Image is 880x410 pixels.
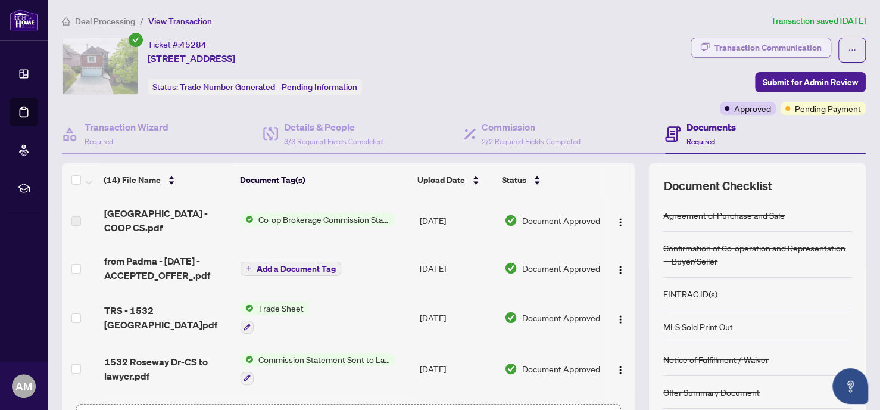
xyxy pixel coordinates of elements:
[241,353,395,385] button: Status IconCommission Statement Sent to Lawyer
[771,14,866,28] article: Transaction saved [DATE]
[140,14,143,28] li: /
[104,173,161,187] span: (14) File Name
[10,9,38,31] img: logo
[616,315,625,324] img: Logo
[482,137,581,146] span: 2/2 Required Fields Completed
[415,343,500,395] td: [DATE]
[611,359,630,378] button: Logo
[75,16,135,27] span: Deal Processing
[663,178,772,194] span: Document Checklist
[691,38,831,58] button: Transaction Communication
[504,214,517,227] img: Document Status
[104,254,232,282] span: from Padma - [DATE] - ACCEPTED_OFFER_.pdf
[611,259,630,278] button: Logo
[686,120,736,134] h4: Documents
[104,303,232,332] span: TRS - 1532 [GEOGRAPHIC_DATA]pdf
[241,213,395,226] button: Status IconCo-op Brokerage Commission Statement
[180,39,207,50] span: 45284
[734,102,771,115] span: Approved
[148,79,362,95] div: Status:
[241,302,254,315] img: Status Icon
[504,262,517,275] img: Document Status
[616,365,625,375] img: Logo
[522,214,600,227] span: Document Approved
[795,102,861,115] span: Pending Payment
[663,320,733,333] div: MLS Sold Print Out
[663,287,717,300] div: FINTRAC ID(s)
[85,120,168,134] h4: Transaction Wizard
[616,218,625,227] img: Logo
[148,16,212,27] span: View Transaction
[254,353,395,366] span: Commission Statement Sent to Lawyer
[522,311,600,324] span: Document Approved
[254,213,395,226] span: Co-op Brokerage Commission Statement
[663,209,785,222] div: Agreement of Purchase and Sale
[148,51,235,66] span: [STREET_ADDRESS]
[254,302,308,315] span: Trade Sheet
[241,302,308,334] button: Status IconTrade Sheet
[611,308,630,327] button: Logo
[763,73,858,92] span: Submit for Admin Review
[616,265,625,275] img: Logo
[663,386,760,399] div: Offer Summary Document
[417,173,465,187] span: Upload Date
[504,311,517,324] img: Document Status
[257,265,336,273] span: Add a Document Tag
[246,266,252,272] span: plus
[104,355,232,383] span: 1532 Roseway Dr-CS to lawyer.pdf
[611,211,630,230] button: Logo
[482,120,581,134] h4: Commission
[99,163,235,197] th: (14) File Name
[63,38,138,94] img: IMG-W12242507_1.jpg
[241,353,254,366] img: Status Icon
[129,33,143,47] span: check-circle
[663,241,851,268] div: Confirmation of Co-operation and Representation—Buyer/Seller
[415,197,500,244] td: [DATE]
[686,137,715,146] span: Required
[241,213,254,226] img: Status Icon
[284,120,383,134] h4: Details & People
[15,378,32,395] span: AM
[148,38,207,51] div: Ticket #:
[284,137,383,146] span: 3/3 Required Fields Completed
[62,17,70,26] span: home
[104,206,232,235] span: [GEOGRAPHIC_DATA] - COOP CS.pdf
[755,72,866,92] button: Submit for Admin Review
[235,163,413,197] th: Document Tag(s)
[832,368,868,404] button: Open asap
[415,292,500,343] td: [DATE]
[714,38,822,57] div: Transaction Communication
[413,163,497,197] th: Upload Date
[504,362,517,375] img: Document Status
[85,137,113,146] span: Required
[497,163,603,197] th: Status
[415,244,500,292] td: [DATE]
[180,82,357,92] span: Trade Number Generated - Pending Information
[502,173,526,187] span: Status
[663,353,769,366] div: Notice of Fulfillment / Waiver
[522,262,600,275] span: Document Approved
[522,362,600,375] span: Document Approved
[848,46,856,54] span: ellipsis
[241,262,341,276] button: Add a Document Tag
